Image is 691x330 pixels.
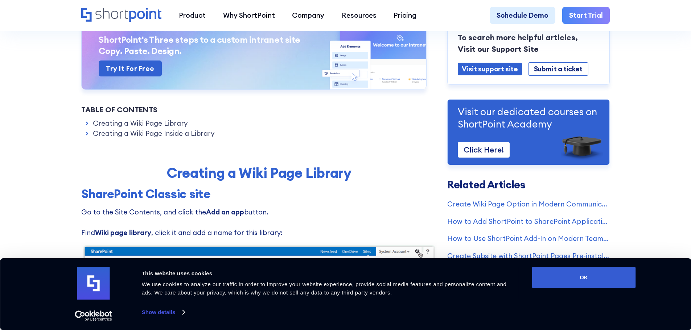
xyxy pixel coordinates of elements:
a: Click Here! [458,142,510,157]
a: Pricing [385,7,425,24]
a: Submit a ticket [528,62,588,75]
a: Visit support site [458,62,522,75]
a: Start Trial [562,7,610,24]
button: OK [532,267,636,288]
a: Product [170,7,214,24]
p: Go to the Site Contents, and click the button. Find , click it and add a name for this library: [81,207,437,238]
div: Company [292,10,324,21]
a: Create Wiki Page Option in Modern Communication Site Is Missing [447,199,610,209]
div: Why ShortPoint [223,10,275,21]
a: Create Subsite with ShortPoint Pages Pre-installed & Pre-configured [447,250,610,261]
div: Product [179,10,206,21]
a: How to Use ShortPoint Add-In on Modern Team Sites (deprecated) [447,233,610,244]
a: Schedule Demo [490,7,555,24]
a: Usercentrics Cookiebot - opens in a new window [62,310,125,321]
a: Company [283,7,333,24]
div: Resources [342,10,377,21]
h2: Creating a Wiki Page Library [123,165,395,181]
strong: Wiki page library [95,228,151,237]
a: Why ShortPoint [214,7,284,24]
a: Home [81,8,161,23]
h3: Related Articles [447,180,610,190]
div: Pricing [394,10,416,21]
h3: ShortPoint's Three steps to a custom intranet site Copy. Paste. Design. [99,34,409,57]
a: Resources [333,7,385,24]
div: This website uses cookies [142,269,516,278]
a: How to Add ShortPoint to SharePoint Application Pages [447,216,610,226]
a: Creating a Wiki Page Library [93,118,188,129]
div: Table of Contents [81,104,437,115]
h3: SharePoint Classic site [81,187,437,201]
span: We use cookies to analyze our traffic in order to improve your website experience, provide social... [142,281,507,296]
img: logo [77,267,110,300]
p: Visit our dedicated courses on ShortPoint Academy [458,105,599,130]
p: To search more helpful articles, Visit our Support Site [458,32,599,55]
strong: Add an app [206,208,244,216]
a: Show details [142,307,185,318]
a: Try it for free [99,60,162,76]
a: Creating a Wiki Page Inside a Library [93,128,214,139]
